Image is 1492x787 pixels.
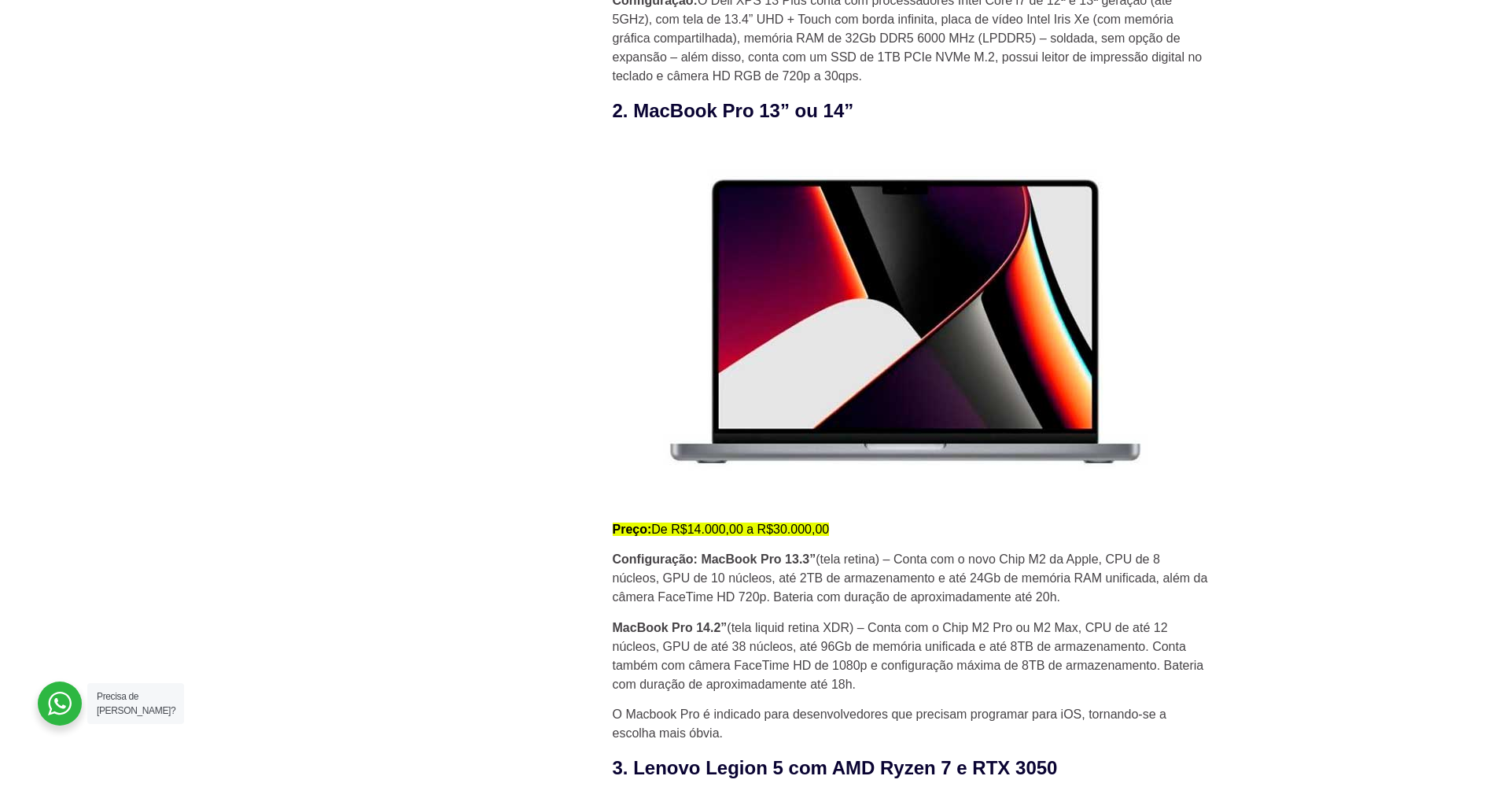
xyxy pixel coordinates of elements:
[613,97,1210,125] h3: 2. MacBook Pro 13” ou 14”
[613,754,1210,782] h3: 3. Lenovo Legion 5 com AMD Ryzen 7 e RTX 3050
[1209,586,1492,787] div: Widget de chat
[613,552,816,566] strong: Configuração: MacBook Pro 13.3”
[1209,586,1492,787] iframe: Chat Widget
[613,621,728,634] strong: MacBook Pro 14.2”
[97,691,175,716] span: Precisa de [PERSON_NAME]?
[613,523,652,536] strong: Preço:
[613,619,1210,694] p: (tela liquid retina XDR) – Conta com o Chip M2 Pro ou M2 Max, CPU de até 12 núcleos, GPU de até 3...
[613,550,1210,607] p: (tela retina) – Conta com o novo Chip M2 da Apple, CPU de 8 núcleos, GPU de 10 núcleos, até 2TB d...
[613,523,830,536] mark: De R$14.000,00 a R$30.000,00
[613,705,1210,743] p: O Macbook Pro é indicado para desenvolvedores que precisam programar para iOS, tornando-se a esco...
